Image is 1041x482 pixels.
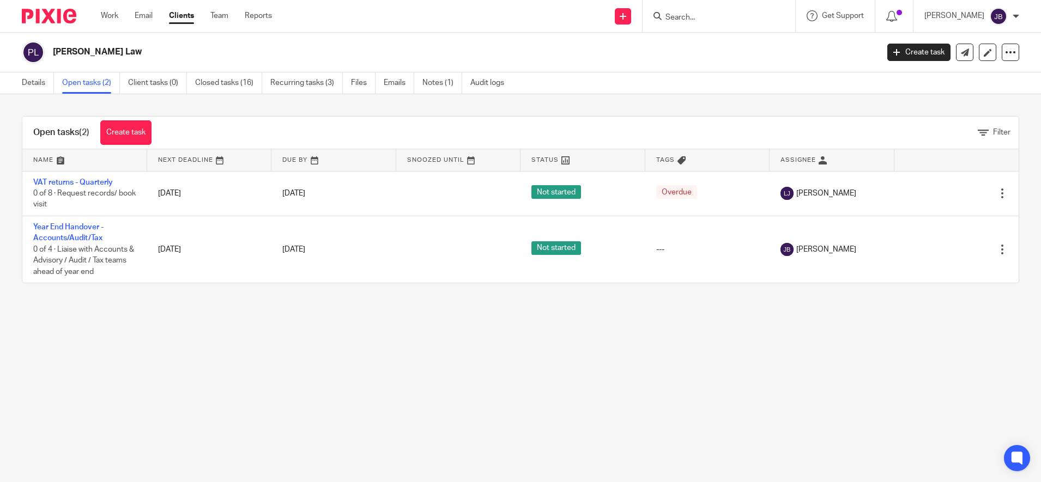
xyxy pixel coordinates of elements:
a: Client tasks (0) [128,72,187,94]
a: Create task [887,44,951,61]
a: Create task [100,120,152,145]
a: Recurring tasks (3) [270,72,343,94]
img: svg%3E [990,8,1007,25]
img: Pixie [22,9,76,23]
img: svg%3E [780,187,794,200]
h2: [PERSON_NAME] Law [53,46,707,58]
a: Files [351,72,376,94]
span: [PERSON_NAME] [796,244,856,255]
p: [PERSON_NAME] [924,10,984,21]
a: Closed tasks (16) [195,72,262,94]
a: Clients [169,10,194,21]
a: Audit logs [470,72,512,94]
a: VAT returns - Quarterly [33,179,113,186]
span: 0 of 8 · Request records/ book visit [33,190,136,209]
a: Open tasks (2) [62,72,120,94]
td: [DATE] [147,171,272,216]
a: Emails [384,72,414,94]
span: Overdue [656,185,697,199]
a: Work [101,10,118,21]
span: Tags [656,157,675,163]
a: Details [22,72,54,94]
a: Email [135,10,153,21]
img: svg%3E [780,243,794,256]
img: svg%3E [22,41,45,64]
span: Get Support [822,12,864,20]
span: Status [531,157,559,163]
span: Not started [531,185,581,199]
a: Notes (1) [422,72,462,94]
a: Reports [245,10,272,21]
span: [PERSON_NAME] [796,188,856,199]
input: Search [664,13,762,23]
td: [DATE] [147,216,272,283]
a: Team [210,10,228,21]
span: 0 of 4 · Liaise with Accounts & Advisory / Audit / Tax teams ahead of year end [33,246,134,276]
span: Not started [531,241,581,255]
span: [DATE] [282,246,305,253]
div: --- [656,244,759,255]
span: (2) [79,128,89,137]
span: Filter [993,129,1010,136]
span: Snoozed Until [407,157,464,163]
span: [DATE] [282,190,305,197]
h1: Open tasks [33,127,89,138]
a: Year End Handover - Accounts/Audit/Tax [33,223,104,242]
